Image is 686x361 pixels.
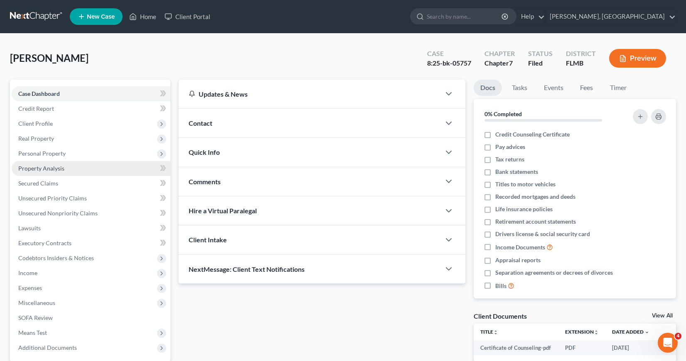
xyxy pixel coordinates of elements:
span: Miscellaneous [18,299,55,306]
input: Search by name... [427,9,503,24]
a: Lawsuits [12,221,170,236]
span: New Case [87,14,115,20]
span: SOFA Review [18,314,53,321]
a: Executory Contracts [12,236,170,251]
span: [PERSON_NAME] [10,52,89,64]
span: Property Analysis [18,165,64,172]
div: Chapter [484,49,515,59]
div: District [566,49,596,59]
span: Client Profile [18,120,53,127]
a: Docs [474,80,502,96]
a: Unsecured Nonpriority Claims [12,206,170,221]
iframe: Intercom live chat [658,333,678,353]
i: unfold_more [594,330,599,335]
div: Filed [528,59,553,68]
span: Unsecured Nonpriority Claims [18,210,98,217]
span: Expenses [18,284,42,291]
span: NextMessage: Client Text Notifications [189,265,305,273]
i: expand_more [644,330,649,335]
div: 8:25-bk-05757 [427,59,471,68]
span: Life insurance policies [495,205,553,213]
a: Timer [603,80,633,96]
a: Date Added expand_more [612,329,649,335]
span: Codebtors Insiders & Notices [18,254,94,261]
div: Chapter [484,59,515,68]
a: Home [125,9,160,24]
a: Tasks [505,80,534,96]
a: Property Analysis [12,161,170,176]
strong: 0% Completed [484,110,522,117]
a: Credit Report [12,101,170,116]
span: Pay advices [495,143,525,151]
a: View All [652,313,673,319]
div: Updates & News [189,90,430,98]
a: Unsecured Priority Claims [12,191,170,206]
a: Extensionunfold_more [565,329,599,335]
span: Appraisal reports [495,256,541,264]
span: Bills [495,282,507,290]
td: PDF [558,340,605,355]
span: Means Test [18,329,47,336]
td: [DATE] [605,340,656,355]
span: Titles to motor vehicles [495,180,556,188]
div: Case [427,49,471,59]
span: Secured Claims [18,180,58,187]
a: Fees [573,80,600,96]
span: Personal Property [18,150,66,157]
span: Lawsuits [18,224,41,232]
span: Drivers license & social security card [495,230,590,238]
a: Client Portal [160,9,214,24]
span: Executory Contracts [18,239,71,246]
a: Events [537,80,570,96]
span: Case Dashboard [18,90,60,97]
div: Client Documents [474,312,527,320]
span: 4 [675,333,681,339]
span: Hire a Virtual Paralegal [189,207,257,215]
div: FLMB [566,59,596,68]
span: Credit Counseling Certificate [495,130,570,139]
span: 7 [509,59,513,67]
a: Secured Claims [12,176,170,191]
a: Case Dashboard [12,86,170,101]
span: Credit Report [18,105,54,112]
span: Separation agreements or decrees of divorces [495,268,613,277]
span: Real Property [18,135,54,142]
button: Preview [609,49,666,68]
a: SOFA Review [12,310,170,325]
span: Tax returns [495,155,524,163]
span: Comments [189,178,221,185]
a: Titleunfold_more [480,329,498,335]
a: Help [517,9,545,24]
span: Income Documents [495,243,545,251]
div: Status [528,49,553,59]
span: Contact [189,119,212,127]
span: Client Intake [189,236,227,244]
span: Retirement account statements [495,217,576,226]
span: Bank statements [495,168,538,176]
td: Certificate of Counseling-pdf [474,340,558,355]
span: Income [18,269,37,276]
a: [PERSON_NAME], [GEOGRAPHIC_DATA] [546,9,676,24]
span: Unsecured Priority Claims [18,195,87,202]
span: Additional Documents [18,344,77,351]
span: Quick Info [189,148,220,156]
span: Recorded mortgages and deeds [495,193,575,201]
i: unfold_more [493,330,498,335]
